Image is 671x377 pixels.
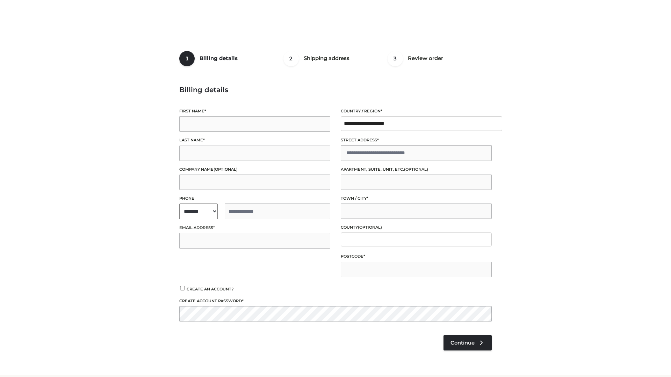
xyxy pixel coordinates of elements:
span: (optional) [404,167,428,172]
label: First name [179,108,330,114]
span: 3 [388,51,403,66]
label: Email address [179,224,330,231]
label: Phone [179,195,330,202]
span: (optional) [358,225,382,230]
label: Create account password [179,298,492,304]
label: Company name [179,166,330,173]
label: Country / Region [341,108,492,114]
label: Town / City [341,195,492,202]
a: Continue [443,335,492,350]
span: Review order [408,55,443,61]
h3: Billing details [179,86,492,94]
label: Street address [341,137,492,143]
span: Continue [450,340,475,346]
span: Billing details [200,55,238,61]
span: Shipping address [304,55,349,61]
span: Create an account? [187,287,234,291]
input: Create an account? [179,286,186,290]
label: Last name [179,137,330,143]
span: (optional) [214,167,238,172]
label: County [341,224,492,231]
label: Postcode [341,253,492,260]
span: 2 [283,51,299,66]
span: 1 [179,51,195,66]
label: Apartment, suite, unit, etc. [341,166,492,173]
